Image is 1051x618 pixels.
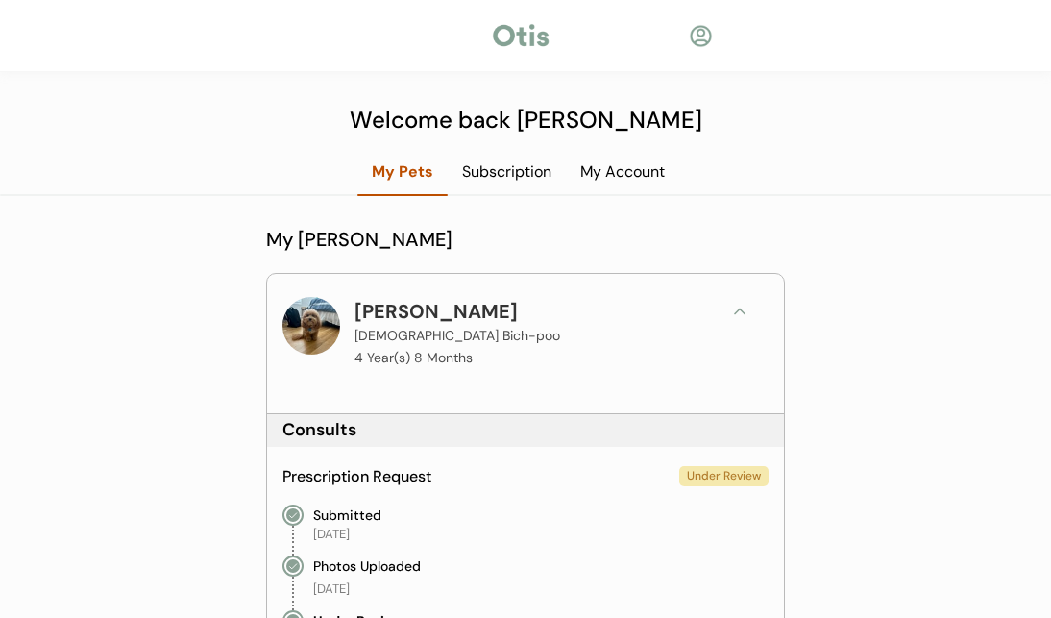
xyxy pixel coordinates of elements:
[282,466,431,487] div: Prescription Request
[566,161,679,183] div: My Account
[266,225,785,254] div: My [PERSON_NAME]
[354,326,560,346] div: [DEMOGRAPHIC_DATA] Bich-poo
[313,581,350,598] div: [DATE]
[448,161,566,183] div: Subscription
[313,556,421,577] div: Photos Uploaded
[338,103,713,137] div: Welcome back [PERSON_NAME]
[282,418,356,442] div: Consults
[679,466,769,486] div: Under Review
[357,161,448,183] div: My Pets
[354,297,518,326] div: [PERSON_NAME]
[313,505,381,526] div: Submitted
[313,526,350,543] div: [DATE]
[354,351,473,364] p: 4 Year(s) 8 Months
